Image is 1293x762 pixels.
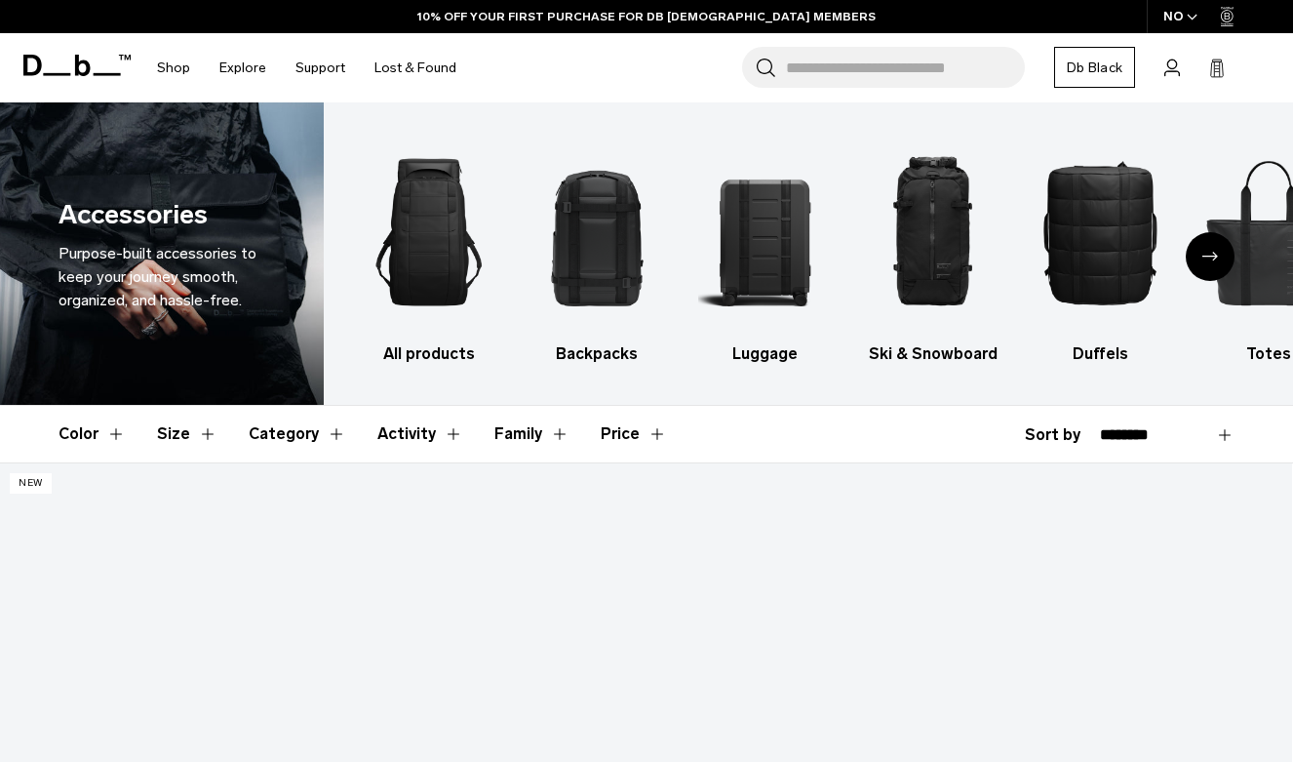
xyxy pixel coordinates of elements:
a: 10% OFF YOUR FIRST PURCHASE FOR DB [DEMOGRAPHIC_DATA] MEMBERS [417,8,876,25]
a: Db Ski & Snowboard [866,132,999,366]
button: Toggle Filter [494,406,569,462]
button: Toggle Filter [377,406,463,462]
li: 5 / 10 [1034,132,1167,366]
a: Db Black [1054,47,1135,88]
nav: Main Navigation [142,33,471,102]
div: Purpose-built accessories to keep your journey smooth, organized, and hassle-free. [59,242,265,312]
a: Db Luggage [698,132,832,366]
button: Toggle Filter [59,406,126,462]
a: Shop [157,33,190,102]
a: Explore [219,33,266,102]
li: 2 / 10 [530,132,664,366]
li: 3 / 10 [698,132,832,366]
h1: Accessories [59,195,208,235]
img: Db [530,132,664,333]
p: New [10,473,52,494]
button: Toggle Filter [157,406,217,462]
img: Db [363,132,496,333]
h3: Duffels [1034,342,1167,366]
a: Support [295,33,345,102]
button: Toggle Filter [249,406,346,462]
button: Toggle Price [601,406,667,462]
div: Next slide [1186,232,1234,281]
img: Db [698,132,832,333]
li: 1 / 10 [363,132,496,366]
h3: Ski & Snowboard [866,342,999,366]
h3: Backpacks [530,342,664,366]
img: Db [866,132,999,333]
h3: All products [363,342,496,366]
h3: Luggage [698,342,832,366]
li: 4 / 10 [866,132,999,366]
a: Lost & Found [374,33,456,102]
img: Db [1034,132,1167,333]
a: Db Duffels [1034,132,1167,366]
a: Db Backpacks [530,132,664,366]
a: Db All products [363,132,496,366]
